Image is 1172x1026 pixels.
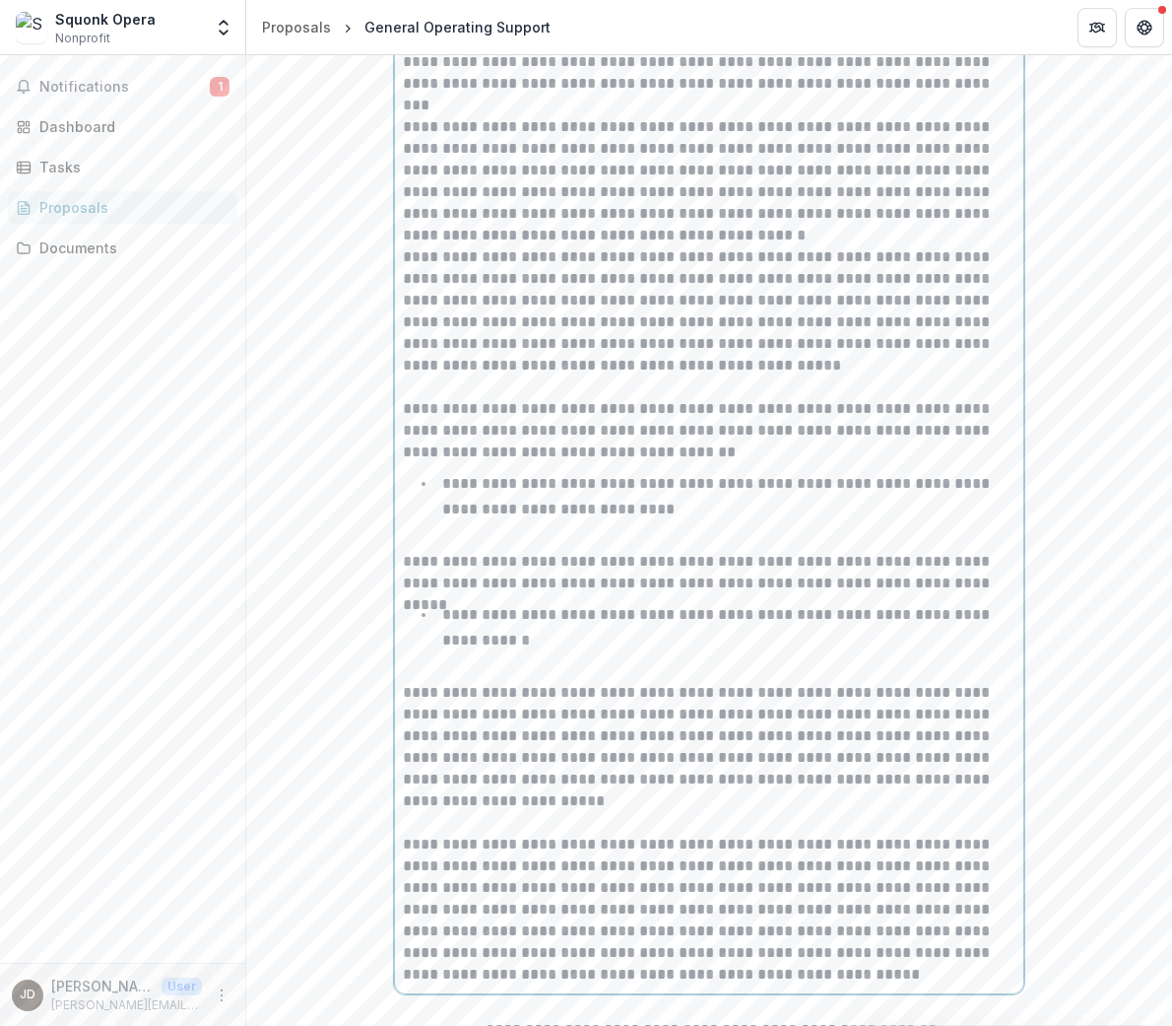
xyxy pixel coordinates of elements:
div: Proposals [262,17,331,37]
a: Proposals [8,191,237,224]
p: [PERSON_NAME] [51,976,154,996]
a: Dashboard [8,110,237,143]
img: Squonk Opera [16,12,47,43]
button: Notifications1 [8,71,237,103]
a: Proposals [254,13,339,41]
p: User [162,978,202,995]
button: More [210,984,233,1007]
div: Squonk Opera [55,9,156,30]
div: Jackie Dempsey [20,989,35,1001]
a: Documents [8,232,237,264]
nav: breadcrumb [254,13,558,41]
div: Proposals [39,197,222,218]
div: Tasks [39,157,222,177]
div: General Operating Support [364,17,551,37]
span: Nonprofit [55,30,110,47]
div: Documents [39,238,222,258]
button: Get Help [1125,8,1164,47]
button: Partners [1077,8,1117,47]
p: [PERSON_NAME][EMAIL_ADDRESS][DOMAIN_NAME] [51,996,202,1014]
a: Tasks [8,151,237,183]
button: Open entity switcher [210,8,237,47]
span: 1 [210,77,229,97]
span: Notifications [39,79,210,96]
div: Dashboard [39,116,222,137]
